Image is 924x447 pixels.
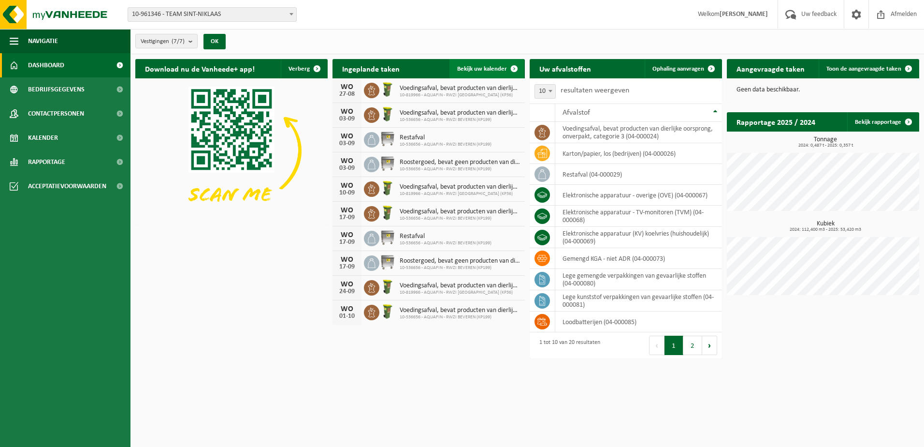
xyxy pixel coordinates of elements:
img: WB-1100-GAL-GY-01 [379,131,396,147]
count: (7/7) [172,38,185,45]
div: 17-09 [337,239,357,246]
span: Voedingsafval, bevat producten van dierlijke oorsprong, onverpakt, categorie 3 [400,282,520,290]
a: Bekijk uw kalender [449,59,524,78]
h2: Rapportage 2025 / 2024 [727,112,825,131]
span: 10-536656 - AQUAFIN - RWZI BEVEREN (KP199) [400,166,520,172]
div: WO [337,83,357,91]
div: 01-10 [337,313,357,320]
span: Acceptatievoorwaarden [28,174,106,198]
span: Roostergoed, bevat geen producten van dierlijke oorsprong [400,257,520,265]
td: elektronische apparatuur - overige (OVE) (04-000067) [555,185,722,206]
span: Kalender [28,126,58,150]
span: 10-961346 - TEAM SINT-NIKLAAS [128,7,297,22]
td: restafval (04-000029) [555,164,722,185]
td: elektronische apparatuur - TV-monitoren (TVM) (04-000068) [555,206,722,227]
div: WO [337,108,357,116]
span: 10-536656 - AQUAFIN - RWZI BEVEREN (KP199) [400,240,491,246]
div: WO [337,157,357,165]
img: WB-0060-HPE-GN-50 [379,279,396,295]
h2: Aangevraagde taken [727,59,814,78]
img: Download de VHEPlus App [135,78,328,223]
span: 10 [534,84,556,99]
strong: [PERSON_NAME] [720,11,768,18]
span: 10-819966 - AQUAFIN - RWZI [GEOGRAPHIC_DATA] (KP36) [400,92,520,98]
img: WB-0060-HPE-GN-50 [379,303,396,320]
img: WB-1100-GAL-GY-01 [379,229,396,246]
span: 10-536656 - AQUAFIN - RWZI BEVEREN (KP199) [400,314,520,320]
span: Roostergoed, bevat geen producten van dierlijke oorsprong [400,159,520,166]
span: Restafval [400,134,491,142]
span: Verberg [289,66,310,72]
span: Ophaling aanvragen [652,66,704,72]
span: Restafval [400,233,491,240]
a: Ophaling aanvragen [645,59,721,78]
span: Voedingsafval, bevat producten van dierlijke oorsprong, onverpakt, categorie 3 [400,208,520,216]
img: WB-1100-GAL-GY-01 [379,155,396,172]
span: Afvalstof [563,109,590,117]
button: Verberg [281,59,327,78]
div: 17-09 [337,214,357,221]
img: WB-0060-HPE-GN-50 [379,180,396,196]
button: 1 [664,336,683,355]
button: Vestigingen(7/7) [135,34,198,48]
td: lege gemengde verpakkingen van gevaarlijke stoffen (04-000080) [555,269,722,290]
td: gemengd KGA - niet ADR (04-000073) [555,248,722,269]
span: Contactpersonen [28,102,84,126]
p: Geen data beschikbaar. [736,87,910,93]
td: karton/papier, los (bedrijven) (04-000026) [555,143,722,164]
a: Toon de aangevraagde taken [819,59,918,78]
h3: Tonnage [732,136,919,148]
div: WO [337,256,357,264]
span: 10-819966 - AQUAFIN - RWZI [GEOGRAPHIC_DATA] (KP36) [400,290,520,296]
button: 2 [683,336,702,355]
h2: Uw afvalstoffen [530,59,601,78]
div: 03-09 [337,165,357,172]
div: 24-09 [337,288,357,295]
img: WB-0060-HPE-GN-50 [379,106,396,122]
h2: Download nu de Vanheede+ app! [135,59,264,78]
div: 03-09 [337,140,357,147]
div: 10-09 [337,190,357,196]
span: Voedingsafval, bevat producten van dierlijke oorsprong, onverpakt, categorie 3 [400,85,520,92]
span: Toon de aangevraagde taken [826,66,901,72]
div: 17-09 [337,264,357,270]
td: loodbatterijen (04-000085) [555,312,722,332]
span: 10 [535,85,555,98]
div: WO [337,133,357,140]
span: 10-536656 - AQUAFIN - RWZI BEVEREN (KP199) [400,142,491,148]
div: 03-09 [337,116,357,122]
span: Voedingsafval, bevat producten van dierlijke oorsprong, onverpakt, categorie 3 [400,183,520,191]
span: Rapportage [28,150,65,174]
td: voedingsafval, bevat producten van dierlijke oorsprong, onverpakt, categorie 3 (04-000024) [555,122,722,143]
td: elektronische apparatuur (KV) koelvries (huishoudelijk) (04-000069) [555,227,722,248]
h2: Ingeplande taken [332,59,409,78]
span: Dashboard [28,53,64,77]
button: Next [702,336,717,355]
span: Navigatie [28,29,58,53]
div: WO [337,231,357,239]
h3: Kubiek [732,221,919,232]
td: lege kunststof verpakkingen van gevaarlijke stoffen (04-000081) [555,290,722,312]
img: WB-1100-GAL-GY-01 [379,254,396,270]
img: WB-0060-HPE-GN-50 [379,81,396,98]
div: 1 tot 10 van 20 resultaten [534,335,600,356]
span: 10-536656 - AQUAFIN - RWZI BEVEREN (KP199) [400,216,520,222]
span: Bekijk uw kalender [457,66,507,72]
div: 27-08 [337,91,357,98]
button: Previous [649,336,664,355]
span: 10-819966 - AQUAFIN - RWZI [GEOGRAPHIC_DATA] (KP36) [400,191,520,197]
span: Voedingsafval, bevat producten van dierlijke oorsprong, onverpakt, categorie 3 [400,307,520,314]
div: WO [337,207,357,214]
span: 2024: 112,400 m3 - 2025: 53,420 m3 [732,227,919,232]
span: 2024: 0,487 t - 2025: 0,357 t [732,143,919,148]
img: WB-0060-HPE-GN-50 [379,205,396,221]
a: Bekijk rapportage [847,112,918,132]
div: WO [337,305,357,313]
span: 10-961346 - TEAM SINT-NIKLAAS [128,8,296,21]
div: WO [337,281,357,288]
span: 10-536656 - AQUAFIN - RWZI BEVEREN (KP199) [400,265,520,271]
label: resultaten weergeven [561,87,629,94]
span: 10-536656 - AQUAFIN - RWZI BEVEREN (KP199) [400,117,520,123]
span: Bedrijfsgegevens [28,77,85,102]
span: Voedingsafval, bevat producten van dierlijke oorsprong, onverpakt, categorie 3 [400,109,520,117]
